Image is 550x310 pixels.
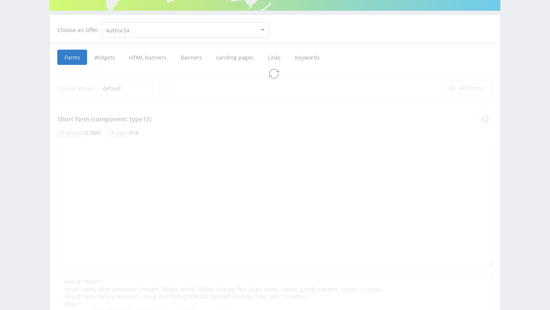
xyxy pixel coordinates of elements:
span: HTML banners [122,50,173,65]
div: Choose an Offer [57,27,102,33]
span: Forms [57,50,87,65]
span: Keywords [288,50,327,65]
span: Banners [173,50,209,65]
span: Landing pages [209,50,260,65]
span: Widgets [87,50,122,65]
span: Links [260,50,288,65]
